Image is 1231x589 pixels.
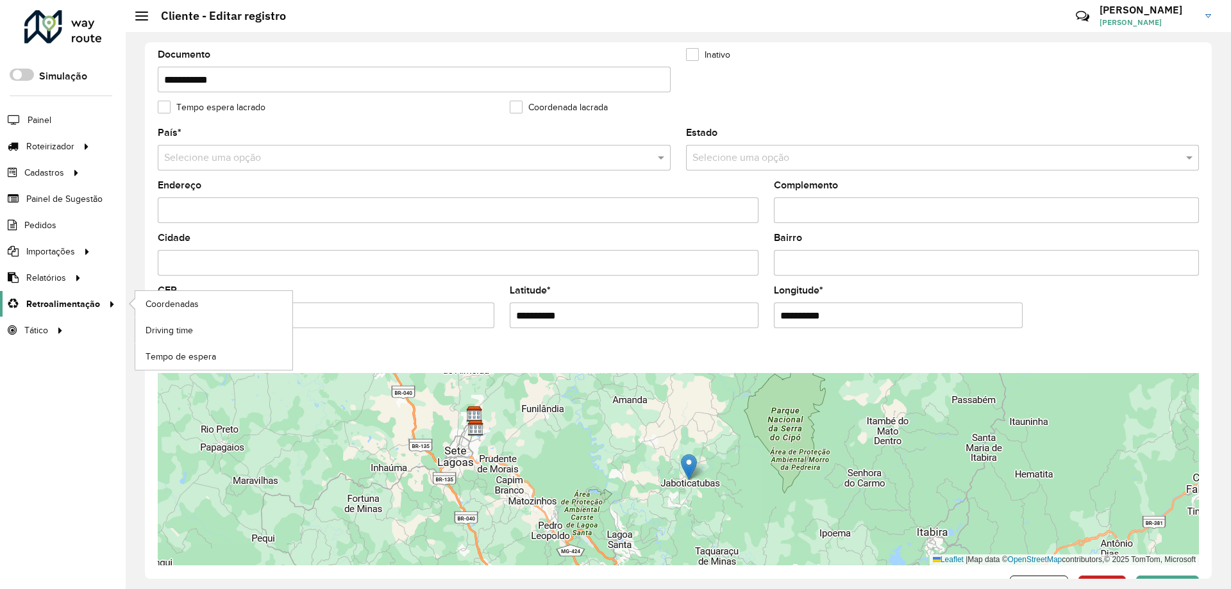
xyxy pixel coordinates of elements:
[158,47,210,62] label: Documento
[24,166,64,179] span: Cadastros
[930,554,1199,565] div: Map data © contributors,© 2025 TomTom, Microsoft
[24,324,48,337] span: Tático
[774,283,823,298] label: Longitude
[933,555,964,564] a: Leaflet
[466,406,483,422] img: CDD Nova Minas
[774,230,802,245] label: Bairro
[26,192,103,206] span: Painel de Sugestão
[510,101,608,114] label: Coordenada lacrada
[158,178,201,193] label: Endereço
[26,245,75,258] span: Importações
[26,140,74,153] span: Roteirizador
[158,230,190,245] label: Cidade
[146,350,216,363] span: Tempo de espera
[158,101,265,114] label: Tempo espera lacrado
[1008,555,1062,564] a: OpenStreetMap
[1100,4,1196,16] h3: [PERSON_NAME]
[1069,3,1096,30] a: Contato Rápido
[158,283,177,298] label: CEP
[774,178,838,193] label: Complemento
[510,283,551,298] label: Latitude
[467,420,484,436] img: CDD Sete Lagoas
[26,271,66,285] span: Relatórios
[135,317,292,343] a: Driving time
[24,219,56,232] span: Pedidos
[148,9,286,23] h2: Cliente - Editar registro
[39,69,87,84] label: Simulação
[28,113,51,127] span: Painel
[158,125,181,140] label: País
[146,297,199,311] span: Coordenadas
[966,555,967,564] span: |
[146,324,193,337] span: Driving time
[135,344,292,369] a: Tempo de espera
[686,125,717,140] label: Estado
[686,48,730,62] label: Inativo
[681,454,697,480] img: Marker
[26,297,100,311] span: Retroalimentação
[135,291,292,317] a: Coordenadas
[1100,17,1196,28] span: [PERSON_NAME]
